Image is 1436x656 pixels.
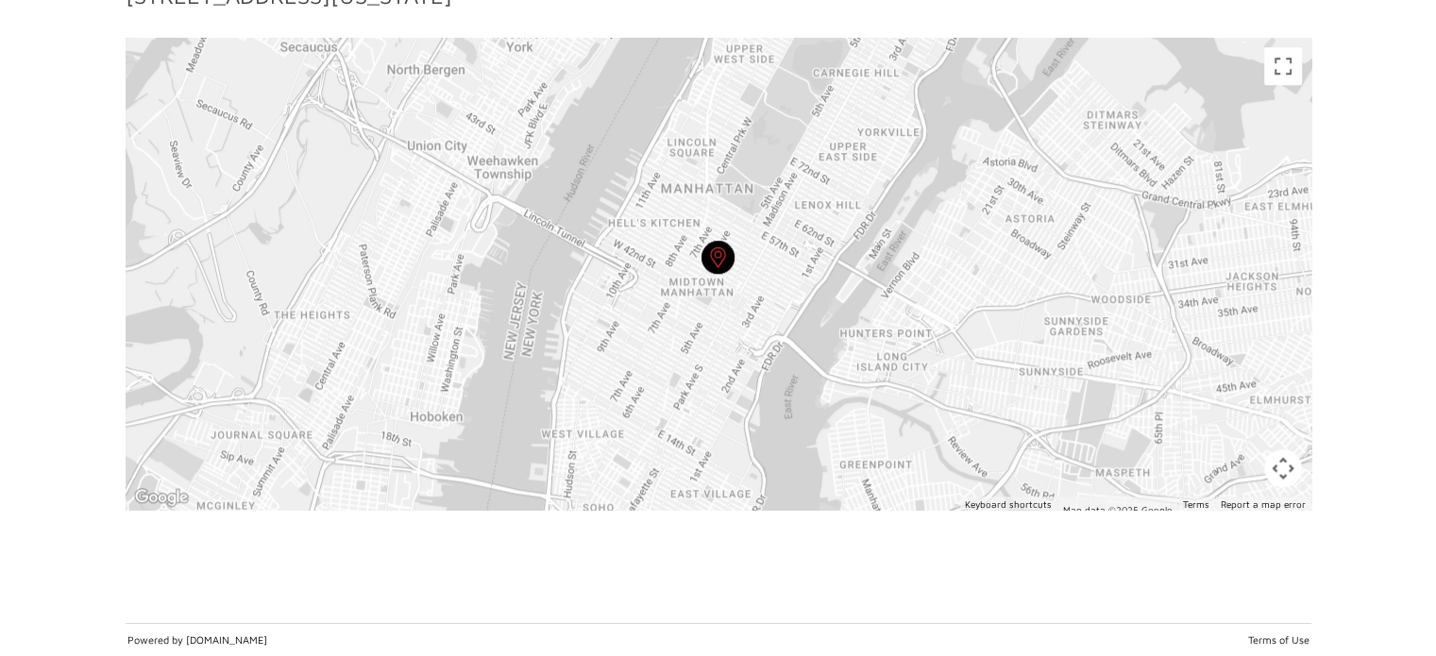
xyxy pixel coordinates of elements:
a: Terms of Use [1248,633,1309,646]
a: Report a map error [1221,498,1306,510]
img: Google [130,485,193,510]
button: Map camera controls [1264,449,1302,487]
a: Open this area in Google Maps (opens a new window) [130,485,193,510]
button: Toggle fullscreen view [1264,47,1302,85]
a: [DOMAIN_NAME] [186,633,267,646]
span: Map data ©2025 Google [1063,504,1172,515]
p: Powered by [127,633,714,647]
a: Terms [1183,498,1209,510]
button: Keyboard shortcuts [965,497,1052,511]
